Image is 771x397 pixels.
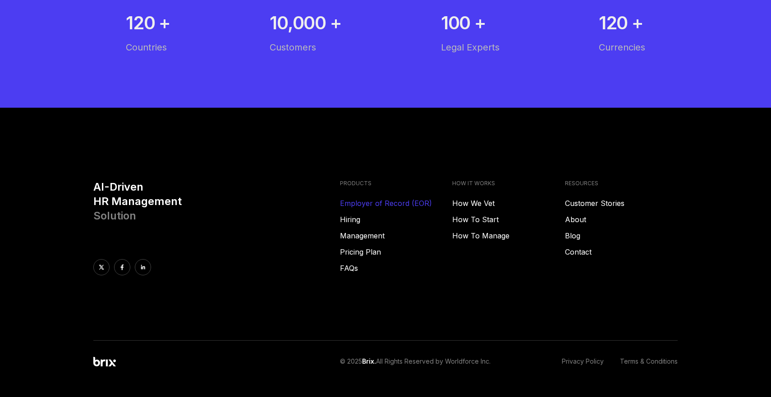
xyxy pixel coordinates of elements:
div: 10,000 + [270,12,341,34]
div: Legal Experts [441,41,500,54]
h3: AI-Driven HR Management [93,180,333,223]
div: 120 + [599,12,645,34]
a: Privacy Policy [562,357,604,366]
div: 120 + [126,12,170,34]
a: Hiring [340,214,453,225]
span: Brix. [362,357,376,365]
a: How To Manage [452,230,565,241]
div: Currencies [599,41,645,54]
a: Contact [565,246,678,257]
p: © 2025 All Rights Reserved by Worldforce Inc. [340,357,491,366]
a: About [565,214,678,225]
h4: RESOURCES [565,180,678,187]
span: Solution [93,209,136,222]
a: How To Start [452,214,565,225]
a: How We Vet [452,198,565,209]
div: Customers [270,41,341,54]
a: Employer of Record (EOR) [340,198,453,209]
a: Customer Stories [565,198,678,209]
a: FAQs [340,263,453,274]
div: 100 + [441,12,500,34]
a: Terms & Conditions [620,357,678,366]
img: Brix Logo [93,357,116,366]
h4: HOW IT WORKS [452,180,565,187]
div: Countries [126,41,170,54]
h4: PRODUCTS [340,180,453,187]
a: Pricing Plan [340,246,453,257]
a: Blog [565,230,678,241]
a: Management [340,230,453,241]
